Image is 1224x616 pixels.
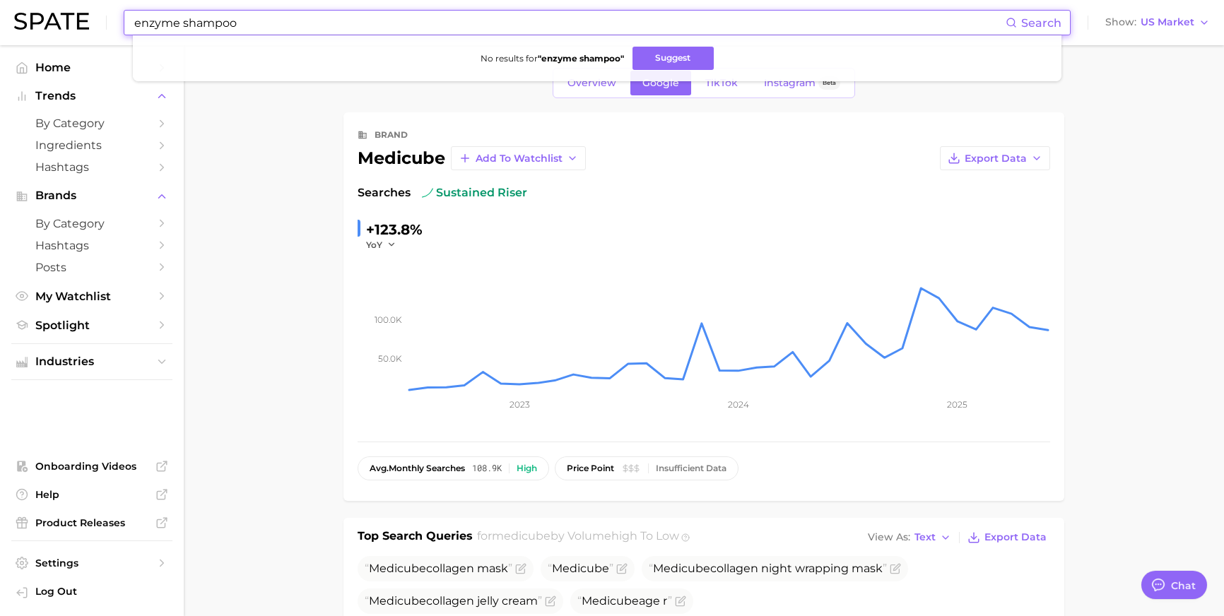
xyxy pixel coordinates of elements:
a: TikTok [693,71,750,95]
button: Add to Watchlist [451,146,586,170]
span: Brands [35,189,148,202]
tspan: 2024 [728,399,749,410]
span: View As [868,533,910,541]
span: by Category [35,117,148,130]
span: Help [35,488,148,501]
button: Brands [11,185,172,206]
span: Industries [35,355,148,368]
span: Overview [567,77,616,89]
a: Help [11,484,172,505]
span: Medicube [552,562,609,575]
span: high to low [611,529,679,543]
a: Posts [11,256,172,278]
button: Flag as miscategorized or irrelevant [515,563,526,574]
button: Industries [11,351,172,372]
span: collagen mask [365,562,512,575]
input: Search here for a brand, industry, or ingredient [133,11,1006,35]
button: price pointInsufficient Data [555,456,738,480]
a: by Category [11,112,172,134]
abbr: average [370,463,389,473]
div: High [517,463,537,473]
span: TikTok [705,77,738,89]
span: medicube [492,529,551,543]
span: Medicube [369,562,426,575]
span: Hashtags [35,160,148,174]
h2: for by Volume [477,528,679,547]
span: age r [577,594,672,608]
div: +123.8% [366,218,423,241]
span: Export Data [984,531,1047,543]
img: SPATE [14,13,89,30]
span: Add to Watchlist [476,153,563,165]
span: Settings [35,557,148,569]
span: Ingredients [35,138,148,152]
strong: " enzyme shampoo " [538,53,624,64]
span: monthly searches [370,463,465,473]
a: Spotlight [11,314,172,336]
button: Export Data [964,528,1050,547]
span: 108.9k [472,463,502,473]
span: YoY [366,239,382,251]
img: sustained riser [422,187,433,199]
button: YoY [366,239,396,251]
button: Trends [11,85,172,107]
span: Search [1021,16,1061,30]
a: Log out. Currently logged in with e-mail doyeon@spate.nyc. [11,581,172,605]
span: Log Out [35,585,161,598]
span: My Watchlist [35,290,148,303]
button: Flag as miscategorized or irrelevant [616,563,628,574]
span: Product Releases [35,516,148,529]
span: Show [1105,18,1136,26]
span: US Market [1141,18,1194,26]
tspan: 2023 [510,399,530,410]
a: Hashtags [11,156,172,178]
a: Onboarding Videos [11,456,172,477]
a: Home [11,57,172,78]
button: View AsText [864,528,955,547]
div: brand [375,126,408,143]
button: Suggest [632,47,714,70]
span: Text [914,533,936,541]
button: Flag as miscategorized or irrelevant [545,596,556,607]
span: Google [642,77,679,89]
span: Instagram [764,77,816,89]
span: Hashtags [35,239,148,252]
a: by Category [11,213,172,235]
span: No results for [481,53,624,64]
span: Spotlight [35,319,148,332]
a: InstagramBeta [752,71,852,95]
a: Hashtags [11,235,172,256]
h1: Top Search Queries [358,528,473,547]
span: Beta [823,77,836,89]
tspan: 2025 [947,399,967,410]
span: sustained riser [422,184,527,201]
a: Product Releases [11,512,172,533]
tspan: 100.0k [375,314,402,325]
button: avg.monthly searches108.9kHigh [358,456,549,480]
div: medicube [358,150,445,167]
button: ShowUS Market [1102,13,1213,32]
span: Trends [35,90,148,102]
a: Settings [11,552,172,574]
span: Onboarding Videos [35,460,148,473]
a: Overview [555,71,628,95]
a: Ingredients [11,134,172,156]
button: Export Data [940,146,1050,170]
span: Searches [358,184,411,201]
button: Flag as miscategorized or irrelevant [890,563,901,574]
button: Flag as miscategorized or irrelevant [675,596,686,607]
span: Home [35,61,148,74]
span: Export Data [965,153,1027,165]
span: price point [567,463,614,473]
a: My Watchlist [11,285,172,307]
tspan: 50.0k [378,353,402,363]
span: by Category [35,217,148,230]
span: Medicube [653,562,710,575]
span: Medicube [582,594,639,608]
span: collagen jelly cream [365,594,542,608]
span: Medicube [369,594,426,608]
span: collagen night wrapping mask [649,562,887,575]
a: Google [630,71,691,95]
span: Posts [35,261,148,274]
div: Insufficient Data [656,463,726,473]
